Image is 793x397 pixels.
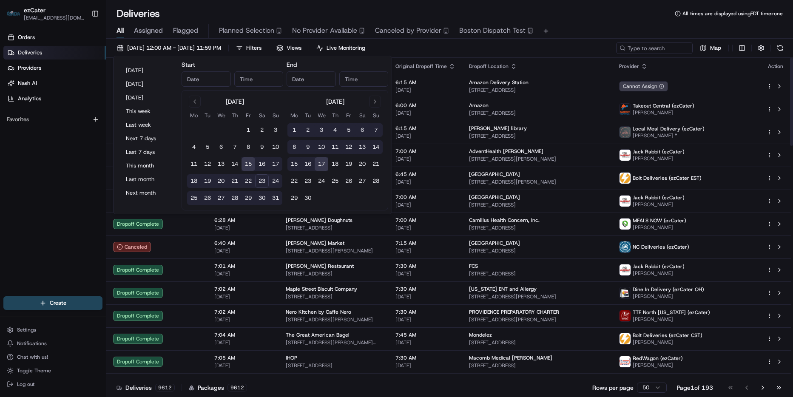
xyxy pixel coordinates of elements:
[242,140,255,154] button: 8
[214,309,272,315] span: 7:02 AM
[620,241,631,252] img: NCDeliveries.png
[234,71,284,87] input: Time
[395,309,455,315] span: 7:30 AM
[620,104,631,115] img: profile_toc_cartwheel.png
[286,263,354,269] span: [PERSON_NAME] Restaurant
[369,140,383,154] button: 14
[255,157,269,171] button: 16
[619,81,668,91] button: Cannot Assign
[3,337,102,349] button: Notifications
[395,79,455,86] span: 6:15 AM
[469,79,529,86] span: Amazon Delivery Station
[696,42,725,54] button: Map
[214,174,228,188] button: 20
[127,44,221,52] span: [DATE] 12:00 AM - [DATE] 11:59 PM
[286,224,382,231] span: [STREET_ADDRESS]
[633,109,694,116] span: [PERSON_NAME]
[342,174,355,188] button: 26
[214,263,272,269] span: 7:01 AM
[187,174,201,188] button: 18
[286,332,350,338] span: The Great American Bagel
[592,383,634,392] p: Rows per page
[201,140,214,154] button: 5
[68,120,140,135] a: 💻API Documentation
[469,240,520,247] span: [GEOGRAPHIC_DATA]
[620,356,631,367] img: time_to_eat_nevada_logo
[469,217,540,224] span: Camillus Health Concern, Inc.
[122,105,173,117] button: This week
[113,242,151,252] button: Canceled
[3,61,106,75] a: Providers
[292,26,357,36] span: No Provider Available
[342,140,355,154] button: 12
[85,144,103,150] span: Pylon
[469,293,606,300] span: [STREET_ADDRESS][PERSON_NAME]
[469,332,492,338] span: Mondelez
[395,201,455,208] span: [DATE]
[395,63,447,70] span: Original Dropoff Time
[395,293,455,300] span: [DATE]
[214,332,272,338] span: 7:04 AM
[122,187,173,199] button: Next month
[619,63,639,70] span: Provider
[395,339,455,346] span: [DATE]
[620,127,631,138] img: lmd_logo.png
[395,156,455,162] span: [DATE]
[395,377,455,384] span: 7:30 AM
[469,102,489,109] span: Amazon
[214,316,272,323] span: [DATE]
[286,354,297,361] span: IHOP
[9,124,15,131] div: 📗
[315,123,328,137] button: 3
[17,381,34,388] span: Log out
[287,123,301,137] button: 1
[315,157,328,171] button: 17
[9,34,155,48] p: Welcome 👋
[201,111,214,120] th: Tuesday
[395,133,455,139] span: [DATE]
[269,123,282,137] button: 3
[117,26,124,36] span: All
[122,133,173,145] button: Next 7 days
[242,174,255,188] button: 22
[246,44,261,52] span: Filters
[187,111,201,120] th: Monday
[122,160,173,172] button: This month
[395,354,455,361] span: 7:30 AM
[328,123,342,137] button: 4
[287,111,301,120] th: Monday
[3,351,102,363] button: Chat with us!
[24,6,45,14] button: ezCater
[633,355,683,362] span: RedWagon (ezCater)
[286,286,357,292] span: Maple Street Biscuit Company
[469,201,606,208] span: [STREET_ADDRESS]
[287,61,297,68] label: End
[122,119,173,131] button: Last week
[122,173,173,185] button: Last month
[29,90,108,96] div: We're available if you need us!
[255,140,269,154] button: 9
[187,140,201,154] button: 4
[633,224,686,231] span: [PERSON_NAME]
[301,111,315,120] th: Tuesday
[17,123,65,132] span: Knowledge Base
[286,309,351,315] span: Nero Kitchen by Caffe Nero
[242,157,255,171] button: 15
[395,240,455,247] span: 7:15 AM
[189,96,201,108] button: Go to previous month
[395,110,455,116] span: [DATE]
[395,362,455,369] span: [DATE]
[173,26,198,36] span: Flagged
[214,157,228,171] button: 13
[214,286,272,292] span: 7:02 AM
[18,64,41,72] span: Providers
[395,125,455,132] span: 6:15 AM
[3,365,102,377] button: Toggle Theme
[214,247,272,254] span: [DATE]
[633,175,702,181] span: Bolt Deliveries (ezCater EST)
[469,354,552,361] span: Macomb Medical [PERSON_NAME]
[620,287,631,298] img: v_1242_poe.png
[269,157,282,171] button: 17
